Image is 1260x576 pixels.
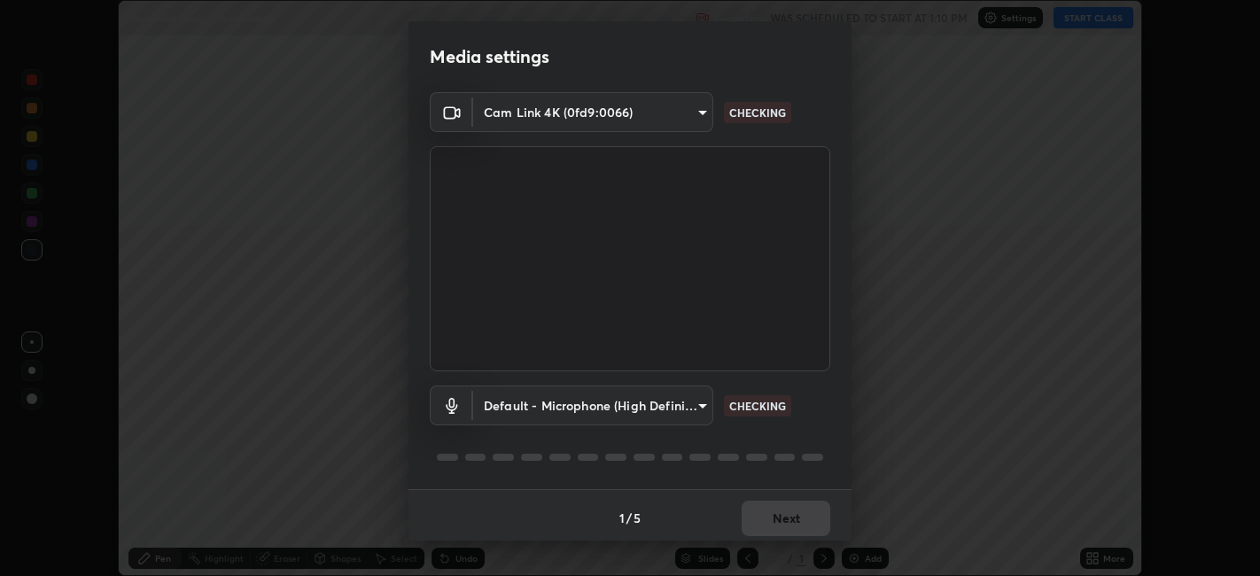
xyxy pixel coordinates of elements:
div: Cam Link 4K (0fd9:0066) [473,385,713,425]
h4: 1 [619,509,625,527]
h2: Media settings [430,45,549,68]
div: Cam Link 4K (0fd9:0066) [473,92,713,132]
p: CHECKING [729,398,786,414]
h4: / [626,509,632,527]
h4: 5 [634,509,641,527]
p: CHECKING [729,105,786,121]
